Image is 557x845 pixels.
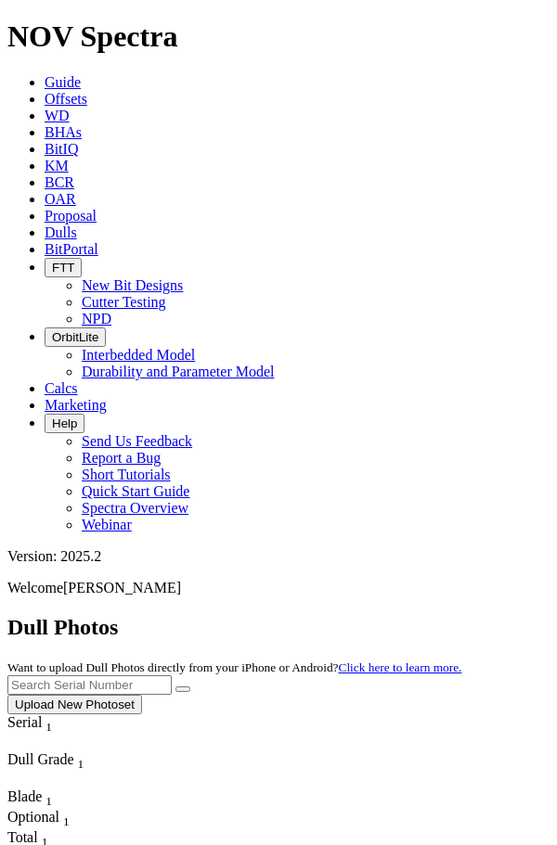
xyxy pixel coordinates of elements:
a: WD [45,108,70,123]
a: Proposal [45,208,97,224]
div: Column Menu [7,772,137,788]
a: Durability and Parameter Model [82,364,275,379]
span: Blade [7,788,42,804]
a: Click here to learn more. [339,660,462,674]
span: FTT [52,261,74,275]
div: Sort None [7,751,137,788]
small: Want to upload Dull Photos directly from your iPhone or Android? [7,660,461,674]
span: Sort None [63,809,70,825]
a: Short Tutorials [82,467,171,482]
span: Sort None [42,829,48,845]
a: Marketing [45,397,107,413]
span: Sort None [45,714,52,730]
sub: 1 [78,757,84,771]
a: Send Us Feedback [82,433,192,449]
span: Total [7,829,38,845]
span: OrbitLite [52,330,98,344]
span: Sort None [45,788,52,804]
button: FTT [45,258,82,277]
a: Dulls [45,224,77,240]
h2: Dull Photos [7,615,550,640]
div: Blade Sort None [7,788,72,809]
a: Interbedded Model [82,347,195,363]
a: KM [45,158,69,173]
a: Report a Bug [82,450,161,466]
button: Upload New Photoset [7,695,142,714]
sub: 1 [45,720,52,734]
a: Cutter Testing [82,294,166,310]
a: BitPortal [45,241,98,257]
button: OrbitLite [45,327,106,347]
h1: NOV Spectra [7,19,550,54]
p: Welcome [7,580,550,596]
button: Help [45,414,84,433]
a: NPD [82,311,111,326]
span: Dull Grade [7,751,74,767]
a: OAR [45,191,76,207]
div: Dull Grade Sort None [7,751,137,772]
a: Webinar [82,517,132,532]
div: Column Menu [7,735,86,751]
a: BitIQ [45,141,78,157]
sub: 1 [45,794,52,808]
div: Sort None [7,714,86,751]
a: Guide [45,74,81,90]
div: Sort None [7,788,72,809]
div: Optional Sort None [7,809,72,829]
span: [PERSON_NAME] [63,580,181,595]
span: Serial [7,714,42,730]
div: Sort None [7,809,72,829]
span: Help [52,416,77,430]
a: Quick Start Guide [82,483,189,499]
a: BHAs [45,124,82,140]
div: Version: 2025.2 [7,548,550,565]
a: Calcs [45,380,78,396]
a: New Bit Designs [82,277,183,293]
span: Sort None [78,751,84,767]
div: Serial Sort None [7,714,86,735]
span: Optional [7,809,59,825]
a: BCR [45,174,74,190]
a: Spectra Overview [82,500,188,516]
sub: 1 [63,814,70,828]
a: Offsets [45,91,87,107]
input: Search Serial Number [7,675,172,695]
